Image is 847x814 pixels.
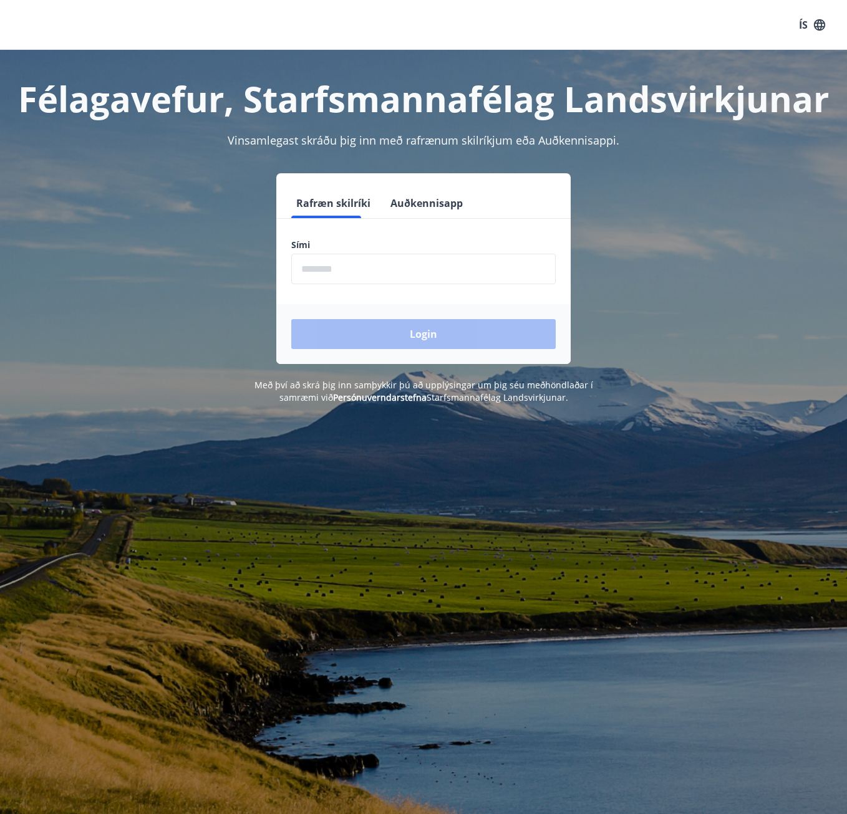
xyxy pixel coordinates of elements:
h1: Félagavefur, Starfsmannafélag Landsvirkjunar [15,75,832,122]
button: ÍS [792,14,832,36]
label: Sími [291,239,556,251]
span: Vinsamlegast skráðu þig inn með rafrænum skilríkjum eða Auðkennisappi. [228,133,619,148]
a: Persónuverndarstefna [333,391,427,403]
button: Rafræn skilríki [291,188,375,218]
button: Auðkennisapp [385,188,468,218]
span: Með því að skrá þig inn samþykkir þú að upplýsingar um þig séu meðhöndlaðar í samræmi við Starfsm... [254,379,593,403]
